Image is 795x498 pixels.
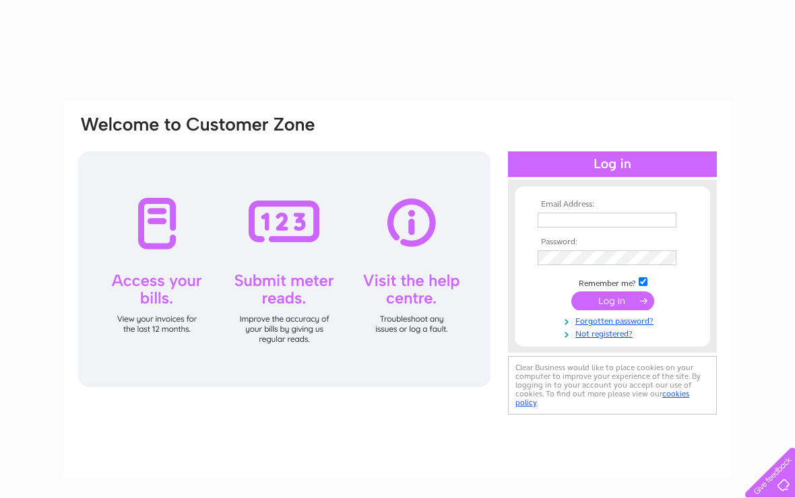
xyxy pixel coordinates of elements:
div: Clear Business would like to place cookies on your computer to improve your experience of the sit... [508,356,717,415]
a: Forgotten password? [538,314,691,326]
a: Not registered? [538,326,691,339]
a: cookies policy [515,389,689,407]
th: Email Address: [534,200,691,209]
th: Password: [534,238,691,247]
td: Remember me? [534,275,691,289]
input: Submit [571,291,654,310]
